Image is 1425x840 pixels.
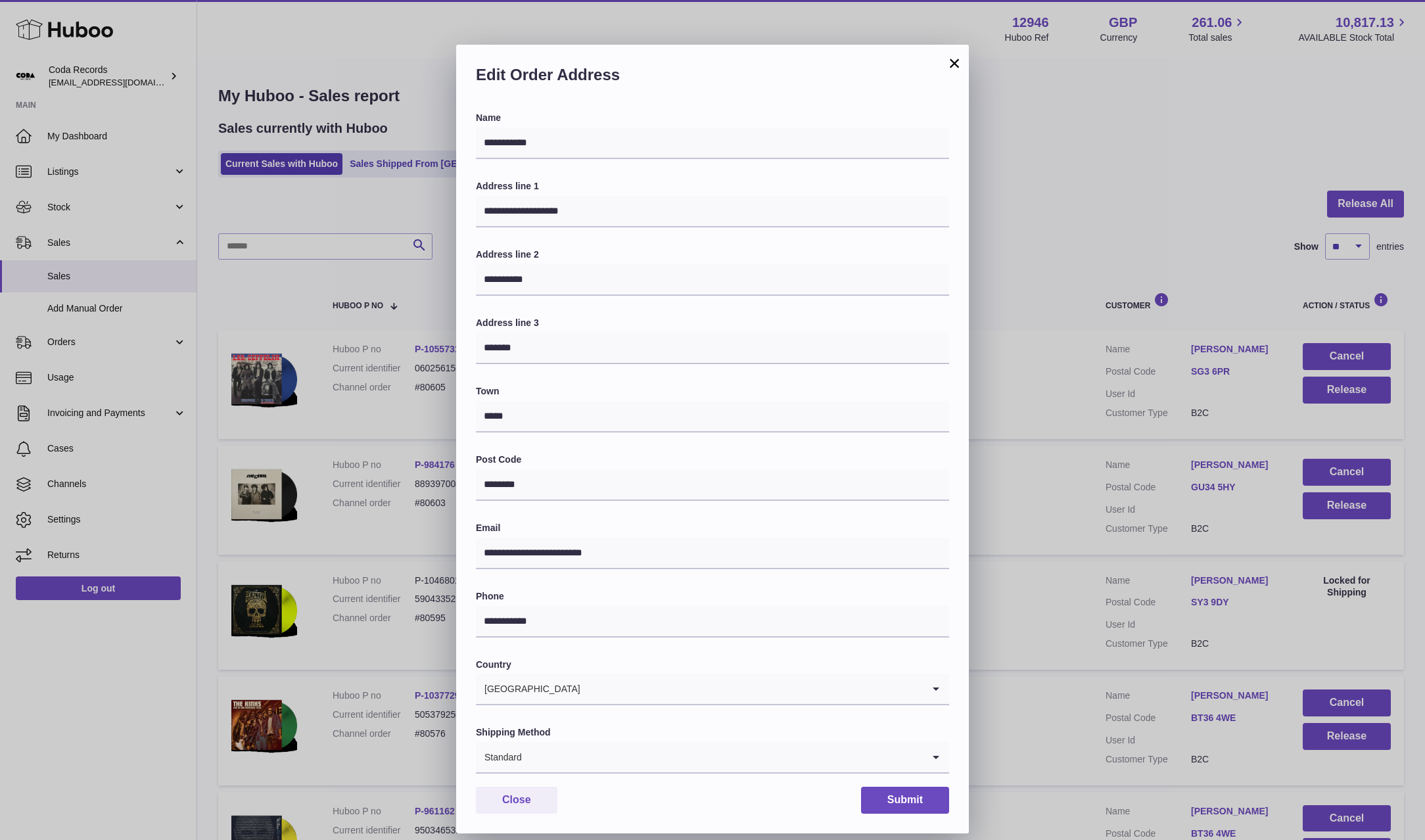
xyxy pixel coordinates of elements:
[476,742,523,772] span: Standard
[476,454,949,466] label: Post Code
[476,659,949,671] label: Country
[476,64,949,92] h2: Edit Order Address
[476,674,581,704] span: [GEOGRAPHIC_DATA]
[861,787,949,814] button: Submit
[476,522,949,534] label: Email
[476,248,949,261] label: Address line 2
[476,787,557,814] button: Close
[946,55,962,71] button: ×
[523,742,923,772] input: Search for option
[476,742,949,774] div: Search for option
[476,112,949,124] label: Name
[476,674,949,705] div: Search for option
[476,590,949,603] label: Phone
[476,180,949,193] label: Address line 1
[476,317,949,329] label: Address line 3
[476,726,949,739] label: Shipping Method
[476,385,949,398] label: Town
[581,674,923,704] input: Search for option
